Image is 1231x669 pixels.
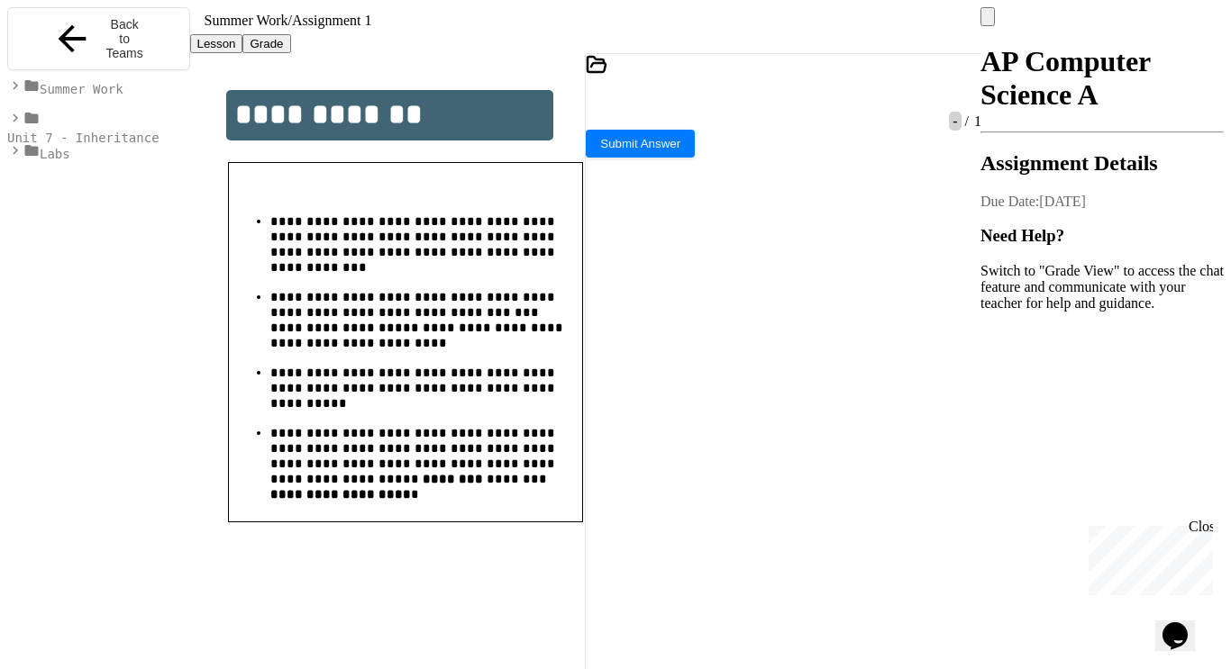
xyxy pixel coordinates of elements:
div: Chat with us now!Close [7,7,124,114]
span: Back to Teams [104,17,145,60]
div: My Account [980,7,1224,26]
span: Assignment 1 [292,13,371,28]
span: - [949,112,961,131]
span: Labs [40,147,70,161]
iframe: chat widget [1081,519,1213,595]
button: Grade [242,34,290,53]
span: Unit 7 - Inheritance [7,131,160,145]
p: Switch to "Grade View" to access the chat feature and communicate with your teacher for help and ... [980,263,1224,312]
span: [DATE] [1039,194,1086,209]
h3: Need Help? [980,226,1224,246]
span: / [288,13,292,28]
iframe: chat widget [1155,597,1213,651]
h2: Assignment Details [980,151,1224,176]
button: Back to Teams [7,7,190,70]
span: 1 [971,113,981,129]
span: Summer Work [40,82,123,96]
span: / [965,113,969,129]
h1: AP Computer Science A [980,45,1224,112]
button: Submit Answer [586,130,695,158]
span: Due Date: [980,194,1039,209]
span: Summer Work [205,13,288,28]
button: Lesson [190,34,243,53]
span: Submit Answer [600,137,680,150]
